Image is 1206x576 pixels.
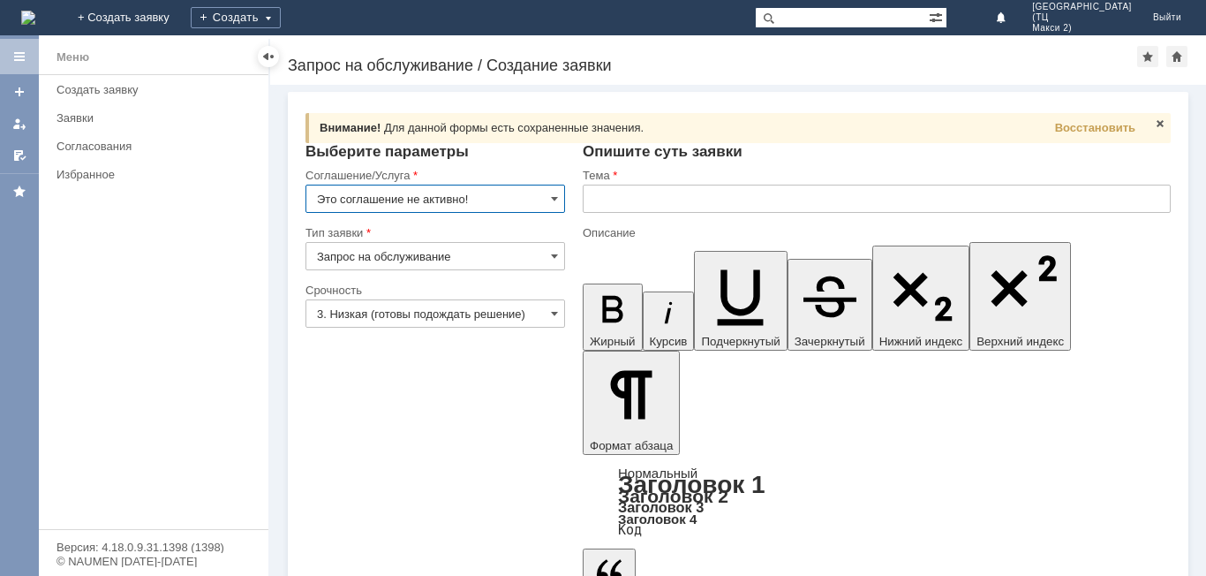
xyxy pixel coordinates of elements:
div: Меню [57,47,89,68]
a: Нормальный [618,466,697,481]
button: Курсив [643,292,695,351]
button: Жирный [583,284,643,351]
span: Подчеркнутый [701,335,780,348]
a: Код [618,522,642,538]
span: Формат абзаца [590,439,673,452]
div: Формат абзаца [583,467,1171,536]
a: Заголовок 4 [618,512,697,527]
span: Опишите суть заявки [583,143,742,160]
div: Тип заявки [305,227,562,239]
div: Скрыть меню [258,46,279,67]
div: Срочность [305,284,562,296]
span: Макси 2) [1032,23,1132,34]
span: (ТЦ [1032,12,1132,23]
span: Расширенный поиск [929,8,946,25]
button: Зачеркнутый [788,259,872,351]
a: Согласования [49,133,265,160]
span: Зачеркнутый [795,335,865,348]
span: Восстановить [1055,121,1135,134]
a: Перейти на домашнюю страницу [21,11,35,25]
div: Соглашение/Услуга [305,170,562,181]
span: Верхний индекс [976,335,1064,348]
a: Заголовок 1 [618,471,765,498]
span: [GEOGRAPHIC_DATA] [1032,2,1132,12]
button: Нижний индекс [872,246,970,351]
a: Мои заявки [5,110,34,138]
span: Курсив [650,335,688,348]
button: Верхний индекс [969,242,1071,351]
a: Создать заявку [49,76,265,103]
div: Создать [191,7,281,28]
div: © NAUMEN [DATE]-[DATE] [57,556,251,567]
div: Избранное [57,168,238,181]
div: Версия: 4.18.0.9.31.1398 (1398) [57,542,251,553]
a: Мои согласования [5,141,34,170]
div: Заявки [57,111,258,125]
span: Нижний индекс [879,335,963,348]
span: Внимание! [320,121,381,134]
a: Заявки [49,104,265,132]
a: Заголовок 2 [618,486,728,506]
a: Создать заявку [5,78,34,106]
span: Для данной формы есть сохраненные значения. [384,121,644,134]
div: Описание [583,227,1167,239]
span: Жирный [590,335,636,348]
img: logo [21,11,35,25]
div: Создать заявку [57,83,258,96]
button: Подчеркнутый [694,251,787,351]
div: Сделать домашней страницей [1166,46,1187,67]
div: Согласования [57,140,258,153]
div: Тема [583,170,1167,181]
span: Выберите параметры [305,143,469,160]
div: Добавить в избранное [1137,46,1158,67]
div: Запрос на обслуживание / Создание заявки [288,57,1137,74]
a: Заголовок 3 [618,499,704,515]
button: Формат абзаца [583,351,680,455]
span: Закрыть [1153,117,1167,131]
